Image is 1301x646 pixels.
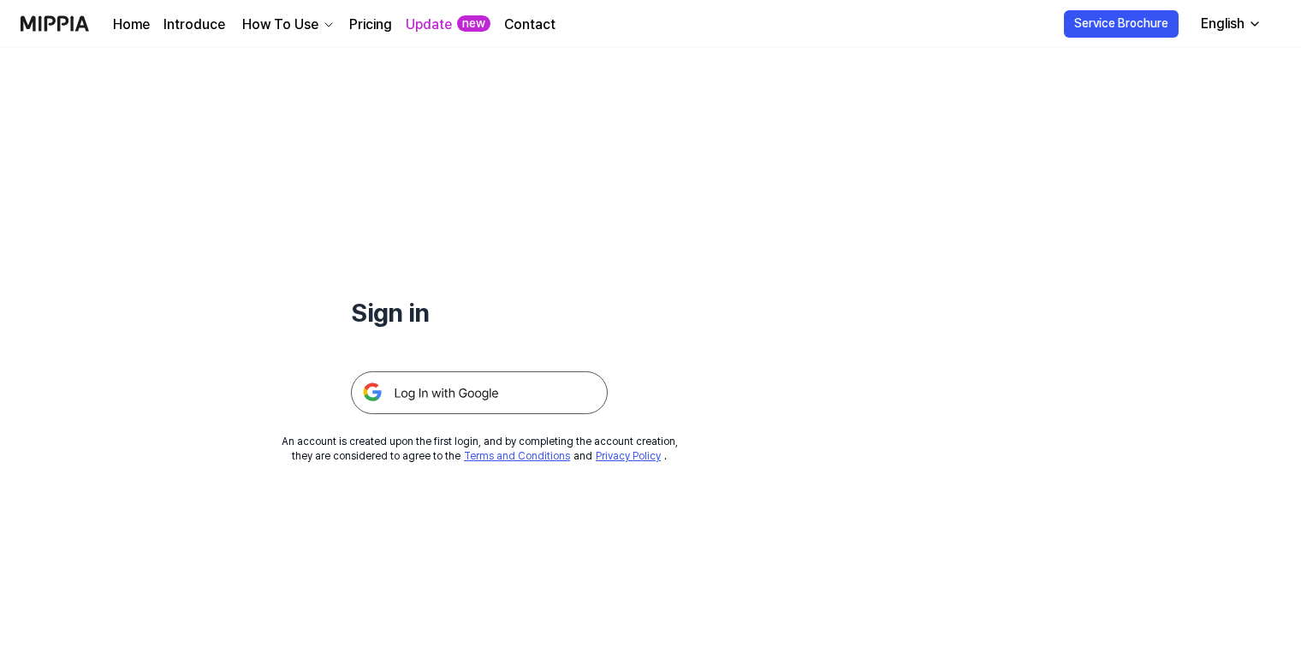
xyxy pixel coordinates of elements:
button: How To Use [239,15,336,35]
a: Contact [504,15,555,35]
a: Introduce [163,15,225,35]
a: Home [113,15,150,35]
a: Privacy Policy [596,450,661,462]
a: Pricing [349,15,392,35]
div: How To Use [239,15,322,35]
a: Terms and Conditions [464,450,570,462]
div: English [1197,14,1248,34]
button: Service Brochure [1064,10,1179,38]
a: Update [406,15,452,35]
img: 구글 로그인 버튼 [351,371,608,414]
div: An account is created upon the first login, and by completing the account creation, they are cons... [282,435,678,464]
h1: Sign in [351,294,608,330]
button: English [1187,7,1272,41]
div: new [457,15,490,33]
